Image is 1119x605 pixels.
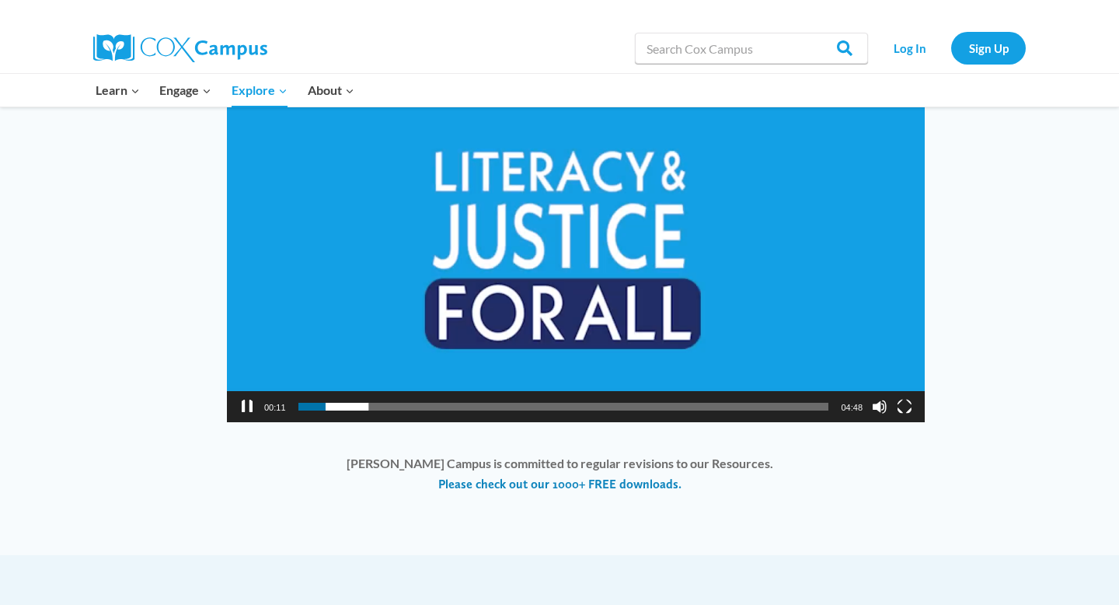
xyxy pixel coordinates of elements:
button: Child menu of About [298,74,364,107]
button: Mute [872,399,887,414]
button: Child menu of Explore [221,74,298,107]
a: Please check out our 1000+ FREE downloads. [438,476,682,493]
input: Search Cox Campus [635,33,868,64]
button: Pause [239,399,255,414]
button: Fullscreen [897,399,912,414]
img: Cox Campus [93,34,267,62]
div: Video Player [227,30,925,422]
button: Child menu of Engage [150,74,222,107]
a: Log In [876,32,943,64]
nav: Primary Navigation [85,74,364,107]
p: [PERSON_NAME] Campus is committed to regular revisions to our Resources. [31,453,1088,493]
span: 00:11 [264,403,286,412]
a: Sign Up [951,32,1026,64]
nav: Secondary Navigation [876,32,1026,64]
span: 04:48 [841,403,863,412]
button: Child menu of Learn [85,74,150,107]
